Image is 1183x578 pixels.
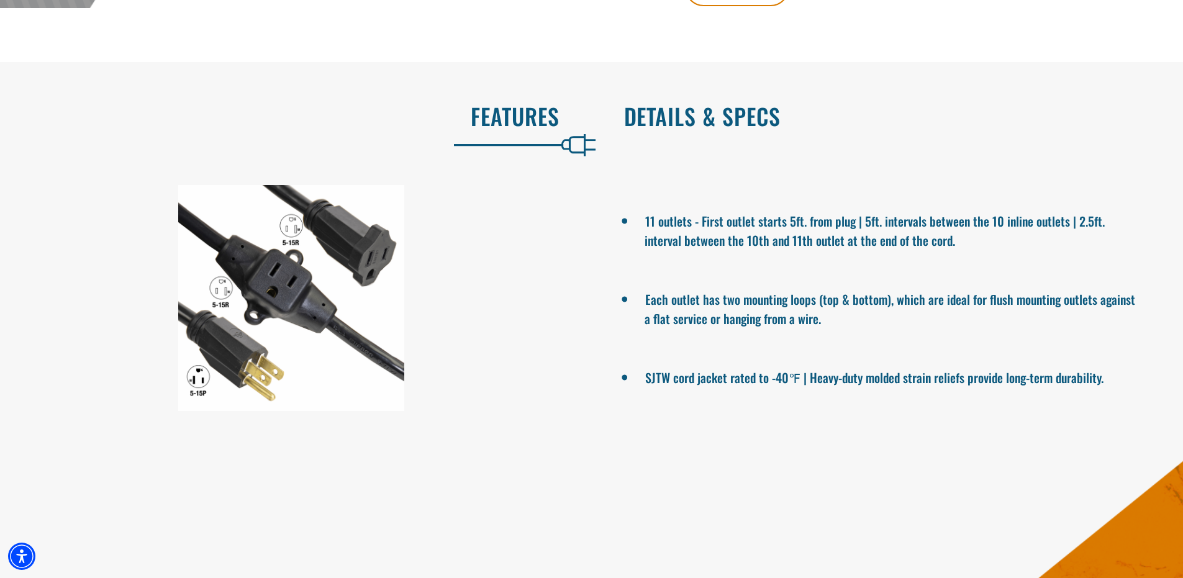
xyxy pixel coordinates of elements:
[624,103,1158,129] h2: Details & Specs
[645,209,1140,250] li: 11 outlets - First outlet starts 5ft. from plug | 5ft. intervals between the 10 inline outlets | ...
[645,287,1140,328] li: Each outlet has two mounting loops (top & bottom), which are ideal for flush mounting outlets aga...
[8,543,35,570] div: Accessibility Menu
[26,103,560,129] h2: Features
[645,365,1140,387] li: SJTW cord jacket rated to -40℉ | Heavy-duty molded strain reliefs provide long-term durability.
